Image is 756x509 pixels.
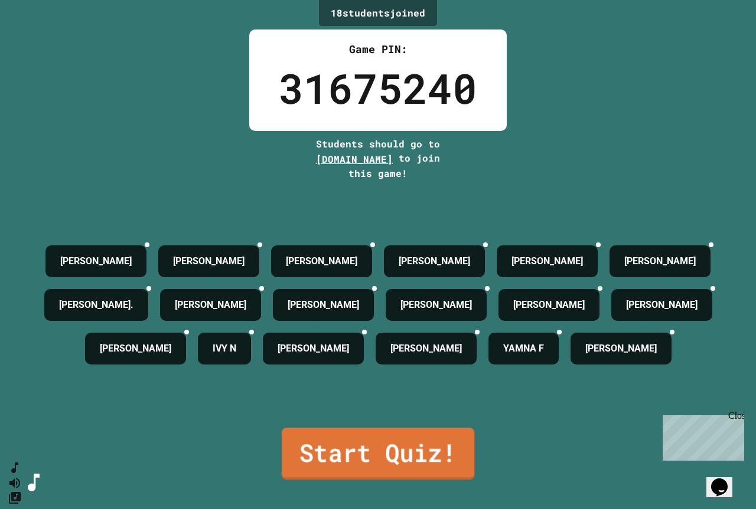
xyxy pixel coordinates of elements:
[706,462,744,497] iframe: chat widget
[282,428,474,480] a: Start Quiz!
[59,298,133,312] h4: [PERSON_NAME].
[60,254,132,268] h4: [PERSON_NAME]
[399,254,470,268] h4: [PERSON_NAME]
[624,254,696,268] h4: [PERSON_NAME]
[5,5,82,75] div: Chat with us now!Close
[658,411,744,461] iframe: chat widget
[626,298,698,312] h4: [PERSON_NAME]
[316,153,393,165] span: [DOMAIN_NAME]
[511,254,583,268] h4: [PERSON_NAME]
[8,475,22,490] button: Mute music
[175,298,246,312] h4: [PERSON_NAME]
[513,298,585,312] h4: [PERSON_NAME]
[8,461,22,475] button: SpeedDial basic example
[503,341,544,356] h4: YAMNA F
[173,254,245,268] h4: [PERSON_NAME]
[279,41,477,57] div: Game PIN:
[279,57,477,119] div: 31675240
[400,298,472,312] h4: [PERSON_NAME]
[286,254,357,268] h4: [PERSON_NAME]
[8,490,22,505] button: Change Music
[304,137,452,180] div: Students should go to to join this game!
[390,341,462,356] h4: [PERSON_NAME]
[213,341,236,356] h4: IVY N
[278,341,349,356] h4: [PERSON_NAME]
[100,341,171,356] h4: [PERSON_NAME]
[288,298,359,312] h4: [PERSON_NAME]
[585,341,657,356] h4: [PERSON_NAME]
